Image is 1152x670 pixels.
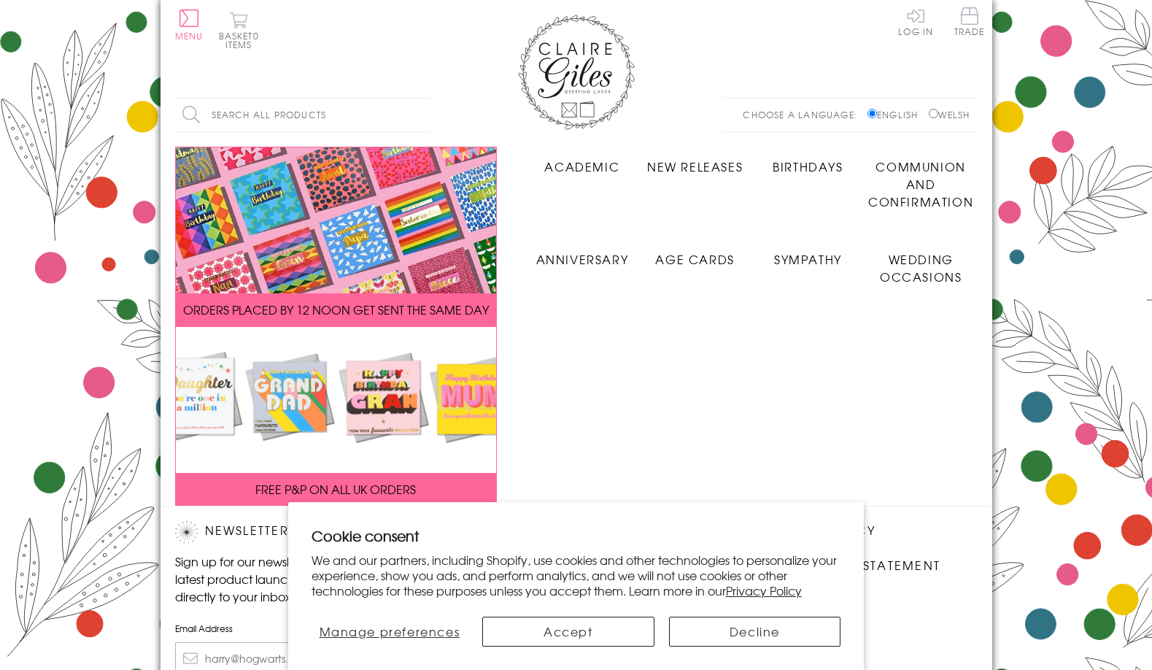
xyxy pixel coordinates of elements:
button: Basket0 items [219,12,259,49]
span: FREE P&P ON ALL UK ORDERS [255,480,416,498]
span: New Releases [647,158,743,175]
img: Claire Giles Greetings Cards [518,15,635,130]
a: Wedding Occasions [865,239,978,285]
button: Menu [175,9,204,40]
label: Welsh [929,108,970,121]
span: Trade [954,7,985,36]
button: Decline [669,617,841,647]
input: Search [416,99,430,131]
a: Log In [898,7,933,36]
input: English [867,109,877,118]
span: Anniversary [536,250,629,268]
a: Birthdays [751,147,865,175]
span: ORDERS PLACED BY 12 NOON GET SENT THE SAME DAY [183,301,489,318]
a: Sympathy [751,239,865,268]
a: Anniversary [526,239,639,268]
button: Manage preferences [312,617,468,647]
button: Accept [482,617,654,647]
p: Choose a language: [743,108,865,121]
input: Search all products [175,99,430,131]
span: 0 items [225,29,259,51]
a: Privacy Policy [726,582,802,599]
label: English [867,108,925,121]
a: Age Cards [638,239,751,268]
span: Communion and Confirmation [868,158,973,210]
p: We and our partners, including Shopify, use cookies and other technologies to personalize your ex... [312,552,841,598]
h2: Cookie consent [312,525,841,546]
span: Age Cards [655,250,734,268]
p: Sign up for our newsletter to receive the latest product launches, news and offers directly to yo... [175,552,423,605]
span: Sympathy [774,250,842,268]
a: Communion and Confirmation [865,147,978,210]
span: Wedding Occasions [880,250,962,285]
a: Academic [526,147,639,175]
a: Trade [954,7,985,39]
span: Birthdays [773,158,843,175]
input: Welsh [929,109,938,118]
label: Email Address [175,622,423,635]
span: Academic [544,158,619,175]
a: New Releases [638,147,751,175]
span: Manage preferences [320,623,460,640]
span: Menu [175,29,204,42]
h2: Newsletter [175,521,423,543]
